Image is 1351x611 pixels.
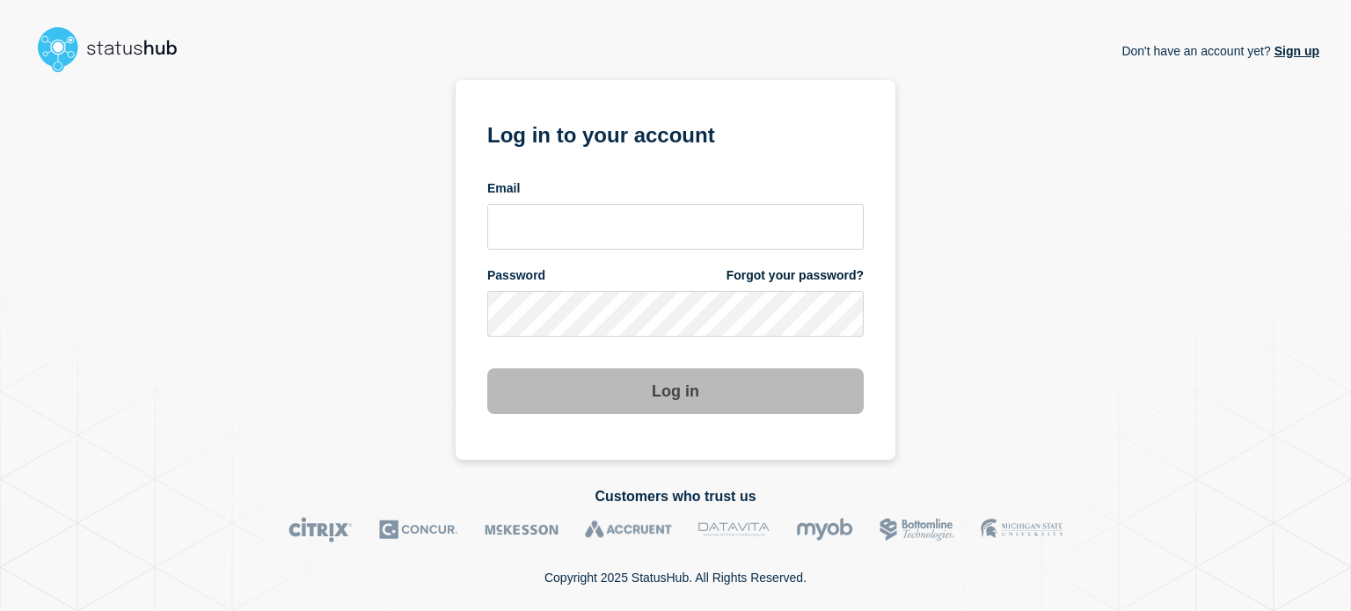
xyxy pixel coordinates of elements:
img: MSU logo [981,517,1063,542]
a: Forgot your password? [727,267,864,284]
span: Password [487,267,545,284]
p: Copyright 2025 StatusHub. All Rights Reserved. [544,571,807,585]
img: Accruent logo [585,517,672,542]
input: email input [487,204,864,250]
img: myob logo [796,517,853,542]
button: Log in [487,368,864,414]
img: Citrix logo [288,517,353,542]
p: Don't have an account yet? [1121,30,1319,72]
img: Bottomline logo [880,517,954,542]
input: password input [487,291,864,337]
h1: Log in to your account [487,117,864,149]
img: StatusHub logo [32,21,199,77]
img: Concur logo [379,517,458,542]
span: Email [487,180,520,197]
a: Sign up [1271,44,1319,58]
h2: Customers who trust us [32,489,1319,505]
img: McKesson logo [485,517,559,542]
img: DataVita logo [698,517,770,542]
